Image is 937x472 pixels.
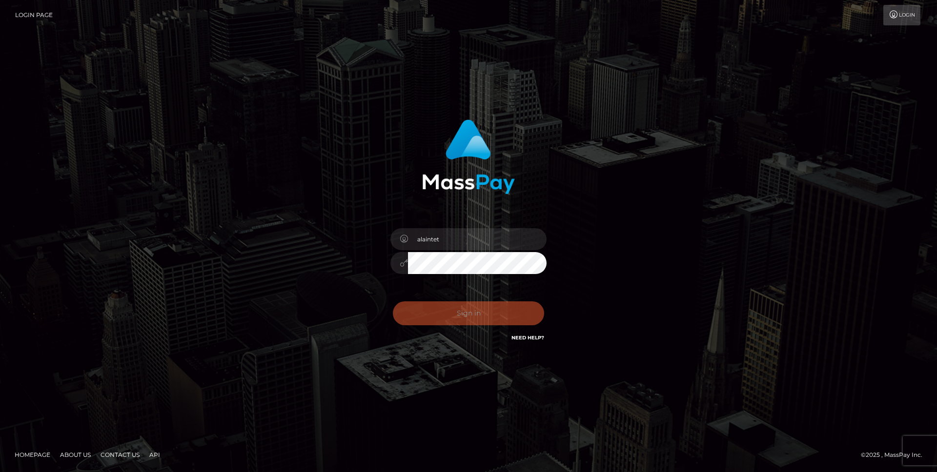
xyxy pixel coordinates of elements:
a: Homepage [11,447,54,462]
img: MassPay Login [422,119,515,194]
div: © 2025 , MassPay Inc. [861,450,930,460]
a: API [145,447,164,462]
a: Login Page [15,5,53,25]
a: About Us [56,447,95,462]
a: Contact Us [97,447,143,462]
a: Need Help? [511,334,544,341]
a: Login [883,5,920,25]
input: Username... [408,228,547,250]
